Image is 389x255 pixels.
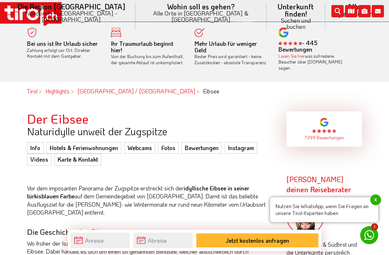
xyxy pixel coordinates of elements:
[27,142,44,154] a: Info
[27,87,37,95] a: Tirol
[45,87,70,95] a: Highlights
[345,5,357,17] i: Karte öffnen
[194,41,268,66] div: Bester Preis wird garantiert - keine Zusatzkosten - absolute Transparenz
[360,226,378,244] a: 1 Nutzen Sie WhatsApp, wenn Sie Fragen an unsere Tirol-Experten habenx
[16,10,127,22] small: Nordtirol - [GEOGRAPHIC_DATA] - [GEOGRAPHIC_DATA]
[46,142,121,154] a: Hotels & Ferienwohnungen
[370,194,381,205] span: x
[27,126,276,137] h3: Naturidylle unweit der Zugspitze
[304,135,344,140] a: 7399 Bewertungen
[27,40,98,47] b: Bei uns ist Ihr Urlaub sicher
[182,142,222,154] a: Bewertungen
[158,142,179,154] a: Fotos
[372,5,384,17] i: Kontakt
[225,142,257,154] a: Instagram
[203,87,219,95] em: Eibsee
[27,41,100,59] div: Zahlung erfolgt vor Ort. Direkter Kontakt mit dem Gastgeber
[71,233,130,248] input: Anreise
[27,228,276,236] h3: Die Geschichte des Eibsees
[27,154,52,165] a: Videos
[27,184,276,217] p: Vor dem imposanten Panorama der Zugspitze erstreckt sich der auf dem Gemeindegebiet von [GEOGRAPH...
[278,39,318,53] b: - 445 Bewertungen
[358,5,371,17] i: Fotogalerie
[111,40,173,54] b: Ihr Traumurlaub beginnt hier!
[270,197,378,222] span: Nutzen Sie WhatsApp, wenn Sie Fragen an unsere Tirol-Experten haben
[144,10,258,22] small: Alle Orte in [GEOGRAPHIC_DATA] & [GEOGRAPHIC_DATA]
[77,87,195,95] a: [GEOGRAPHIC_DATA] / [GEOGRAPHIC_DATA]
[371,223,378,230] span: 1
[133,233,193,248] input: Abreise
[286,175,351,194] strong: [PERSON_NAME]
[111,41,184,66] div: Von der Buchung bis zum Aufenthalt, der gesamte Ablauf ist unkompliziert
[275,17,317,30] small: Suchen und buchen
[286,185,351,194] span: deinen Reiseberater
[278,53,305,59] a: Lesen Sie hier
[124,142,155,154] a: Webcams
[196,233,318,247] button: Jetzt kostenlos anfragen
[278,53,352,71] div: was zufriedene Besucher über [DOMAIN_NAME] sagen
[194,40,257,54] b: Mehr Urlaub für weniger Geld
[54,154,101,165] a: Karte & Kontakt
[27,111,276,126] h2: Der Eibsee
[27,184,249,200] strong: idyllische Eibsee in seiner türkisblauen Farbe
[320,118,328,127] img: google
